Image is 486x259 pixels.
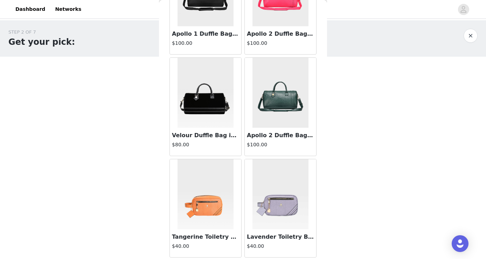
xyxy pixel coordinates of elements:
[247,131,314,140] h3: Apollo 2 Duffle Bag in Emerald Green
[172,131,239,140] h3: Velour Duffle Bag in Black
[178,58,234,128] img: Velour Duffle Bag in Black
[247,30,314,38] h3: Apollo 2 Duffle Bag in Neon Pink
[252,58,308,128] img: Apollo 2 Duffle Bag in Emerald Green
[460,4,467,15] div: avatar
[247,141,314,148] h4: $100.00
[8,36,75,48] h1: Get your pick:
[452,235,468,252] div: Open Intercom Messenger
[172,40,239,47] h4: $100.00
[172,141,239,148] h4: $80.00
[247,40,314,47] h4: $100.00
[51,1,85,17] a: Networks
[11,1,49,17] a: Dashboard
[8,29,75,36] div: STEP 2 OF 7
[172,30,239,38] h3: Apollo 1 Duffle Bag in Black
[172,233,239,241] h3: Tangerine Toiletry Bag
[172,243,239,250] h4: $40.00
[247,233,314,241] h3: Lavender Toiletry Bag
[252,159,308,229] img: Lavender Toiletry Bag
[178,159,234,229] img: Tangerine Toiletry Bag
[247,243,314,250] h4: $40.00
